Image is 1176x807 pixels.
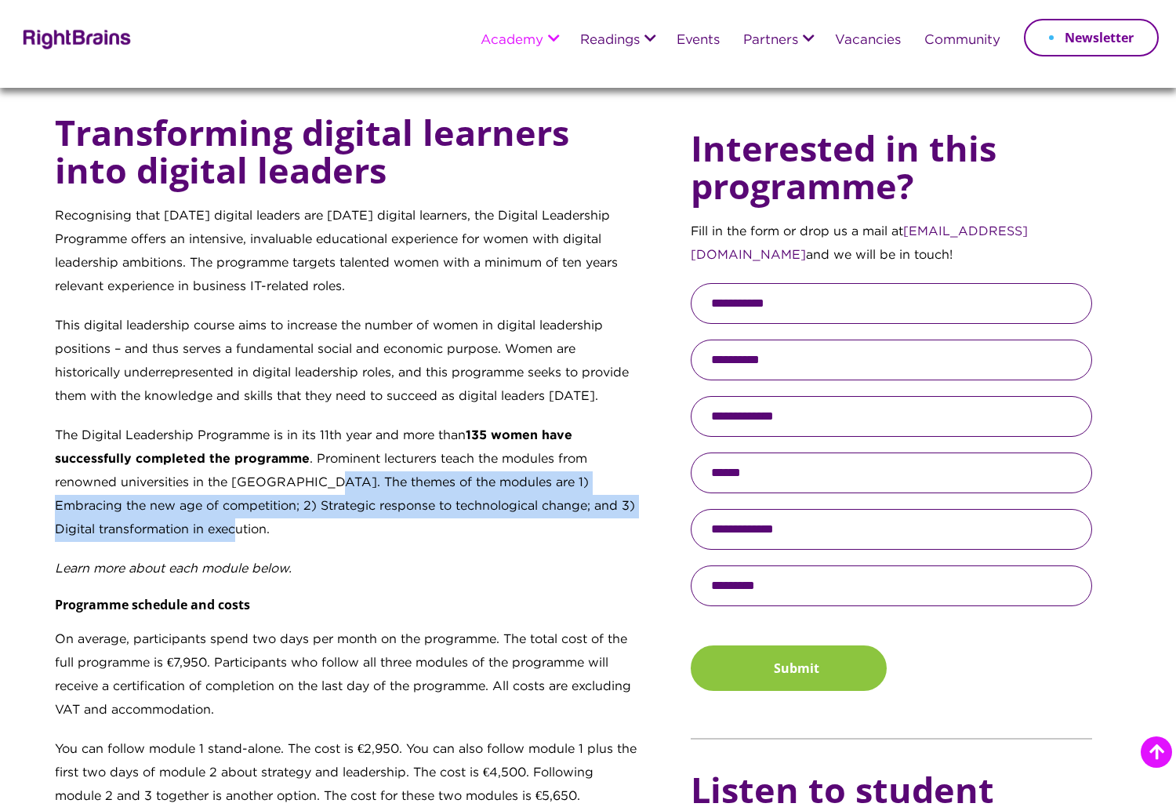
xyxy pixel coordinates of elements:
a: Vacancies [835,34,901,48]
p: Fill in the form or drop us a mail at and we will be in touch! [691,220,1092,283]
p: The Digital Leadership Programme is in its 11th year and more than . Prominent lecturers teach th... [55,424,638,558]
img: Rightbrains [18,27,132,49]
strong: 135 women have successfully completed the programme [55,430,572,465]
a: Partners [743,34,798,48]
a: Academy [481,34,543,48]
button: Submit [691,645,887,691]
p: Recognising that [DATE] digital leaders are [DATE] digital learners, the Digital Leadership Progr... [55,205,638,314]
p: This digital leadership course aims to increase the number of women in digital leadership positio... [55,314,638,424]
em: Learn more about each module below. [55,563,292,575]
a: Readings [580,34,640,48]
a: Newsletter [1024,19,1159,56]
p: On average, participants spend two days per month on the programme. The total cost of the full pr... [55,628,638,738]
h6: Programme schedule and costs [55,597,638,628]
a: [EMAIL_ADDRESS][DOMAIN_NAME] [691,226,1028,261]
h4: Transforming digital learners into digital leaders [55,114,638,205]
a: Community [924,34,1000,48]
a: Events [677,34,720,48]
h4: Interested in this programme? [691,114,1092,220]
